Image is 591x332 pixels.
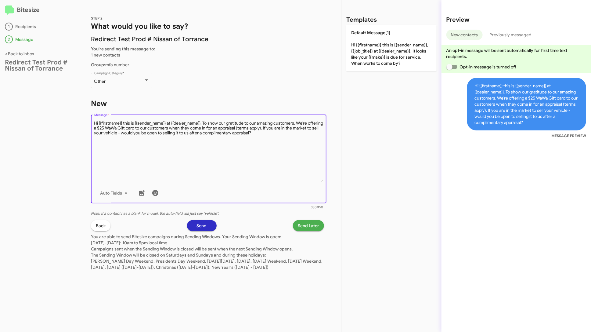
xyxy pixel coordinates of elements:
p: Hi {{firstname}} this is {{sender_name}}, {{job_title}} at {{dealer_name}}. It looks like your {{... [346,25,437,71]
small: MESSAGE PREVIEW [551,133,586,139]
span: Previously messaged [490,30,532,40]
i: Note: If a contact has a blank for model, the auto-field will just say "vehicle". [91,211,219,216]
h2: Preview [446,15,586,25]
span: Default Message[1] [351,30,390,35]
span: Opt-in message is turned off [460,63,517,71]
span: Send [197,220,207,231]
h2: Bitesize [5,5,71,15]
p: Redirect Test Prod # Nissan of Torrance [91,36,326,42]
img: logo-minimal.svg [5,5,14,15]
h2: Templates [346,15,377,25]
div: Recipients [5,23,71,31]
b: Group: [91,62,105,67]
span: You are able to send Bitesize campaigns during Sending Windows. Your Sending Window is open: [DAT... [91,234,323,270]
span: mfa number [91,62,129,67]
span: Other [94,78,106,84]
span: Send Later [298,220,319,231]
button: Send Later [293,220,324,231]
span: Hi {{firstname}} this is {{sender_name}} at {{dealer_name}}. To show our gratitude to our amazing... [467,78,586,130]
span: 1 new contacts [91,52,120,58]
span: Back [96,220,106,231]
h1: What would you like to say? [91,21,326,31]
div: Redirect Test Prod # Nissan of Torrance [5,59,71,71]
span: STEP 2 [91,16,103,20]
button: Previously messaged [485,30,536,40]
div: 2 [5,35,13,43]
h1: New [91,99,326,108]
p: An opt-in message will be sent automatically for first time text recipients. [446,47,586,60]
b: You're sending this message to: [91,46,155,52]
div: Message [5,35,71,43]
div: 1 [5,23,13,31]
a: < Back to inbox [5,51,34,57]
button: Send [187,220,217,231]
button: Back [91,220,110,231]
span: Auto Fields [100,188,130,199]
mat-hint: 330/450 [311,206,323,209]
button: Auto Fields [95,188,135,199]
button: New contacts [446,30,483,40]
span: New contacts [451,30,478,40]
